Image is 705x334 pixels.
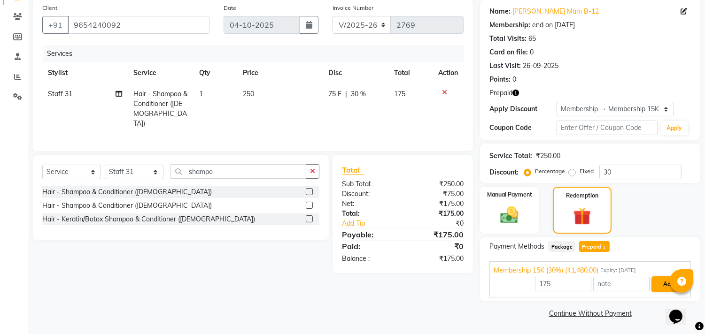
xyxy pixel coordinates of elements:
[536,151,560,161] div: ₹250.00
[548,241,575,252] span: Package
[489,104,557,114] div: Apply Discount
[495,205,524,226] img: _cash.svg
[433,62,464,83] th: Action
[489,123,557,133] div: Coupon Code
[42,62,128,83] th: Stylist
[342,165,364,175] span: Total
[403,241,471,252] div: ₹0
[403,209,471,219] div: ₹175.00
[48,90,72,98] span: Staff 31
[600,266,636,274] span: Expiry: [DATE]
[170,164,306,179] input: Search or Scan
[403,179,471,189] div: ₹250.00
[68,16,209,34] input: Search by Name/Mobile/Email/Code
[237,62,322,83] th: Price
[133,90,187,128] span: Hair - Shampoo & Conditioner ([DEMOGRAPHIC_DATA])
[489,47,528,57] div: Card on file:
[128,62,194,83] th: Service
[345,89,347,99] span: |
[335,189,403,199] div: Discount:
[661,121,688,135] button: Apply
[489,75,511,84] div: Points:
[328,89,341,99] span: 75 F
[351,89,366,99] span: 30 %
[557,121,657,135] input: Enter Offer / Coupon Code
[42,214,255,224] div: Hair - Keratin/Botox Shampoo & Conditioner ([DEMOGRAPHIC_DATA])
[42,16,69,34] button: +91
[482,309,698,319] a: Continue Without Payment
[323,62,388,83] th: Disc
[403,189,471,199] div: ₹75.00
[528,34,536,44] div: 65
[43,45,471,62] div: Services
[335,229,403,240] div: Payable:
[394,90,405,98] span: 175
[335,219,414,228] a: Add Tip
[535,277,591,291] input: Amount
[602,245,607,250] span: 1
[489,20,530,30] div: Membership:
[489,242,544,251] span: Payment Methods
[243,90,254,98] span: 250
[199,90,203,98] span: 1
[489,34,527,44] div: Total Visits:
[335,241,403,252] div: Paid:
[388,62,433,83] th: Total
[651,276,686,292] button: Add
[403,199,471,209] div: ₹175.00
[224,4,236,12] label: Date
[568,205,596,227] img: _gift.svg
[523,61,558,71] div: 26-09-2025
[512,75,516,84] div: 0
[532,20,575,30] div: end on [DATE]
[42,4,57,12] label: Client
[489,151,532,161] div: Service Total:
[512,7,599,16] a: [PERSON_NAME] Mam B-12
[42,187,212,197] div: Hair - Shampoo & Conditioner ([DEMOGRAPHIC_DATA])
[489,61,521,71] div: Last Visit:
[593,277,650,291] input: note
[530,47,534,57] div: 0
[333,4,373,12] label: Invoice Number
[335,199,403,209] div: Net:
[489,167,519,177] div: Discount:
[489,7,511,16] div: Name:
[580,167,594,175] label: Fixed
[335,179,403,189] div: Sub Total:
[494,266,598,275] span: Membership 15K (30%) (₹1,480.00)
[666,296,696,325] iframe: chat widget
[335,209,403,219] div: Total:
[403,254,471,264] div: ₹175.00
[566,191,598,200] label: Redemption
[414,219,471,228] div: ₹0
[335,254,403,264] div: Balance :
[579,241,610,252] span: Prepaid
[489,88,512,98] span: Prepaid
[487,190,532,199] label: Manual Payment
[403,229,471,240] div: ₹175.00
[42,201,212,211] div: Hair - Shampoo & Conditioner ([DEMOGRAPHIC_DATA])
[535,167,565,175] label: Percentage
[194,62,237,83] th: Qty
